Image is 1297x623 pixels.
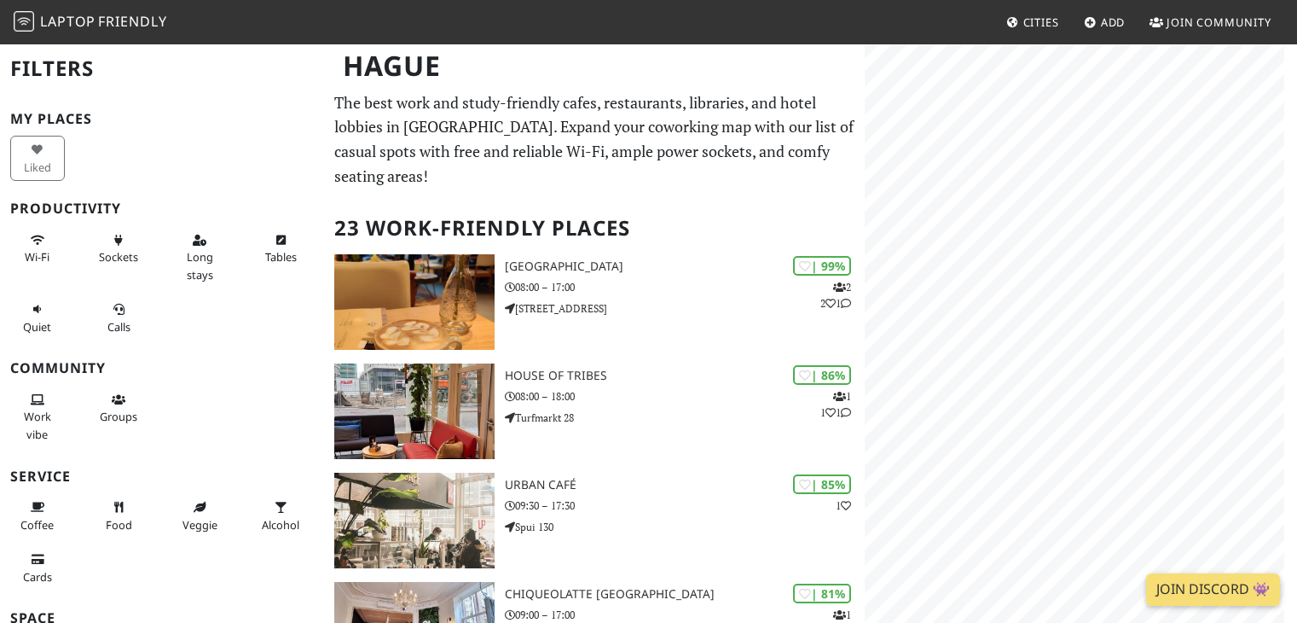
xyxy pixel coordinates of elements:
[329,43,861,90] h1: Hague
[253,493,308,539] button: Alcohol
[172,493,227,539] button: Veggie
[505,410,866,426] p: Turfmarkt 28
[10,360,314,376] h3: Community
[23,569,52,585] span: Credit cards
[1146,574,1280,606] a: Join Discord 👾
[187,249,213,282] span: Long stays
[334,90,854,189] p: The best work and study-friendly cafes, restaurants, libraries, and hotel lobbies in [GEOGRAPHIC_...
[182,517,217,533] span: Veggie
[262,517,299,533] span: Alcohol
[91,295,146,341] button: Calls
[324,254,865,350] a: Barista Cafe Frederikstraat | 99% 221 [GEOGRAPHIC_DATA] 08:00 – 17:00 [STREET_ADDRESS]
[334,473,494,568] img: Urban Café
[10,386,65,448] button: Work vibe
[14,8,167,38] a: LaptopFriendly LaptopFriendly
[10,201,314,217] h3: Productivity
[23,319,51,335] span: Quiet
[172,226,227,288] button: Long stays
[505,388,866,405] p: 08:00 – 18:00
[334,364,494,459] img: House of Tribes
[820,388,851,421] p: 1 1 1
[505,498,866,514] p: 09:30 – 17:30
[793,584,851,603] div: | 81%
[793,365,851,385] div: | 86%
[1077,7,1132,38] a: Add
[1101,15,1126,30] span: Add
[820,279,851,311] p: 2 2 1
[10,469,314,485] h3: Service
[1167,15,1271,30] span: Join Community
[505,607,866,623] p: 09:00 – 17:00
[100,409,137,424] span: Group tables
[91,226,146,271] button: Sockets
[40,12,96,31] span: Laptop
[10,295,65,341] button: Quiet
[505,369,866,383] h3: House of Tribes
[836,498,851,514] p: 1
[505,279,866,295] p: 08:00 – 17:00
[324,364,865,459] a: House of Tribes | 86% 111 House of Tribes 08:00 – 18:00 Turfmarkt 28
[107,319,130,335] span: Video/audio calls
[253,226,308,271] button: Tables
[20,517,54,533] span: Coffee
[91,493,146,539] button: Food
[10,43,314,95] h2: Filters
[91,386,146,431] button: Groups
[334,202,854,254] h2: 23 Work-Friendly Places
[334,254,494,350] img: Barista Cafe Frederikstraat
[505,519,866,535] p: Spui 130
[505,478,866,492] h3: Urban Café
[793,256,851,276] div: | 99%
[793,475,851,494] div: | 85%
[99,249,138,265] span: Power sockets
[1023,15,1059,30] span: Cities
[10,493,65,539] button: Coffee
[24,409,51,441] span: People working
[25,249,49,265] span: Stable Wi-Fi
[98,12,166,31] span: Friendly
[505,259,866,274] h3: [GEOGRAPHIC_DATA]
[10,111,314,127] h3: My Places
[1143,7,1278,38] a: Join Community
[324,473,865,568] a: Urban Café | 85% 1 Urban Café 09:30 – 17:30 Spui 130
[505,300,866,317] p: [STREET_ADDRESS]
[10,545,65,591] button: Cards
[999,7,1066,38] a: Cities
[106,517,132,533] span: Food
[10,226,65,271] button: Wi-Fi
[14,11,34,32] img: LaptopFriendly
[505,587,866,602] h3: Chiqueolatte [GEOGRAPHIC_DATA]
[265,249,297,265] span: Work-friendly tables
